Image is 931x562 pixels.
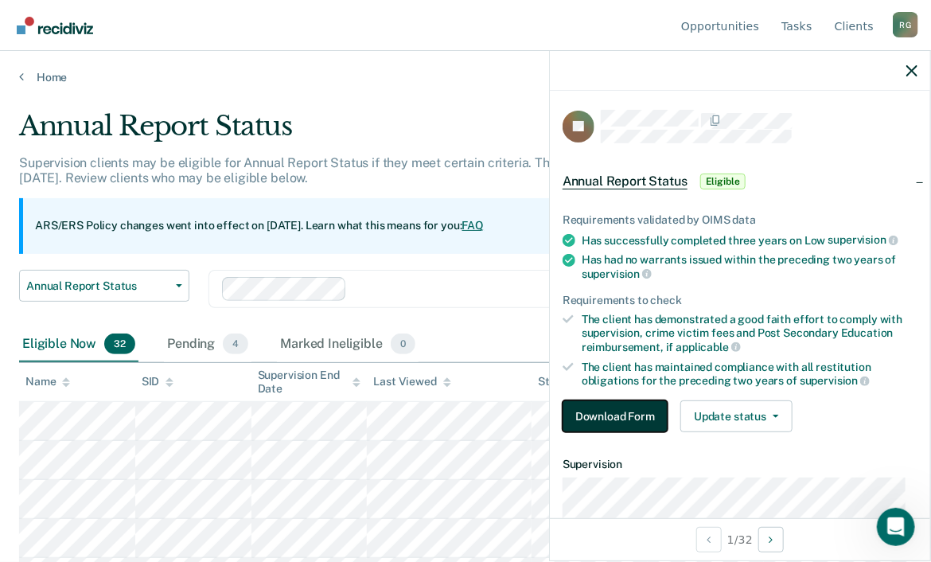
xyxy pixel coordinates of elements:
span: 4 [223,334,248,354]
span: 0 [391,334,415,354]
div: Supervision End Date [258,369,361,396]
div: Eligible Now [19,327,138,362]
button: Download Form [563,400,668,432]
span: supervision [582,267,652,280]
button: Previous Opportunity [696,527,722,552]
div: Has had no warrants issued within the preceding two years of [582,253,917,280]
img: Recidiviz [17,17,93,34]
span: supervision [828,233,898,246]
div: Annual Report StatusEligible [550,156,930,207]
div: Status [538,375,572,388]
span: Annual Report Status [26,279,169,293]
p: ARS/ERS Policy changes went into effect on [DATE]. Learn what this means for you: [35,218,484,234]
div: Requirements to check [563,294,917,307]
span: 32 [104,334,135,354]
div: SID [142,375,174,388]
a: Home [19,70,912,84]
div: Annual Report Status [19,110,857,155]
span: Annual Report Status [563,174,688,189]
div: The client has demonstrated a good faith effort to comply with supervision, crime victim fees and... [582,313,917,353]
p: Supervision clients may be eligible for Annual Report Status if they meet certain criteria. The o... [19,155,820,185]
button: Update status [680,400,793,432]
button: Profile dropdown button [893,12,918,37]
div: Last Viewed [373,375,450,388]
span: Eligible [700,174,746,189]
dt: Supervision [563,458,917,471]
button: Next Opportunity [758,527,784,552]
a: Navigate to form link [563,400,674,432]
span: supervision [800,374,870,387]
div: The client has maintained compliance with all restitution obligations for the preceding two years of [582,361,917,388]
div: Marked Ineligible [277,327,419,362]
span: applicable [676,341,741,353]
div: Name [25,375,70,388]
div: Has successfully completed three years on Low [582,233,917,248]
iframe: Intercom live chat [877,508,915,546]
div: Requirements validated by OIMS data [563,213,917,227]
a: FAQ [462,219,485,232]
div: R G [893,12,918,37]
div: 1 / 32 [550,518,930,560]
div: Pending [164,327,251,362]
